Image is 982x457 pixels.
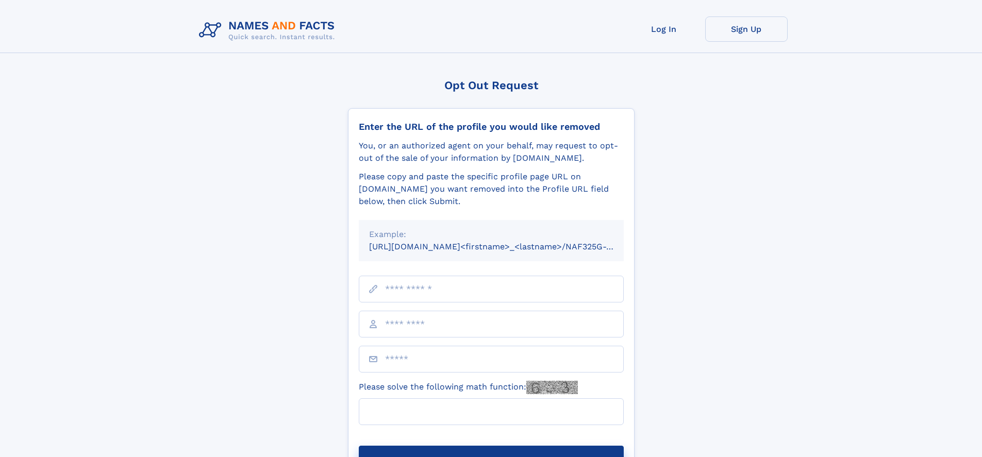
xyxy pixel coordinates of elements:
[195,16,343,44] img: Logo Names and Facts
[623,16,705,42] a: Log In
[348,79,635,92] div: Opt Out Request
[359,140,624,164] div: You, or an authorized agent on your behalf, may request to opt-out of the sale of your informatio...
[359,121,624,132] div: Enter the URL of the profile you would like removed
[369,242,643,251] small: [URL][DOMAIN_NAME]<firstname>_<lastname>/NAF325G-xxxxxxxx
[369,228,613,241] div: Example:
[359,381,578,394] label: Please solve the following math function:
[705,16,788,42] a: Sign Up
[359,171,624,208] div: Please copy and paste the specific profile page URL on [DOMAIN_NAME] you want removed into the Pr...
